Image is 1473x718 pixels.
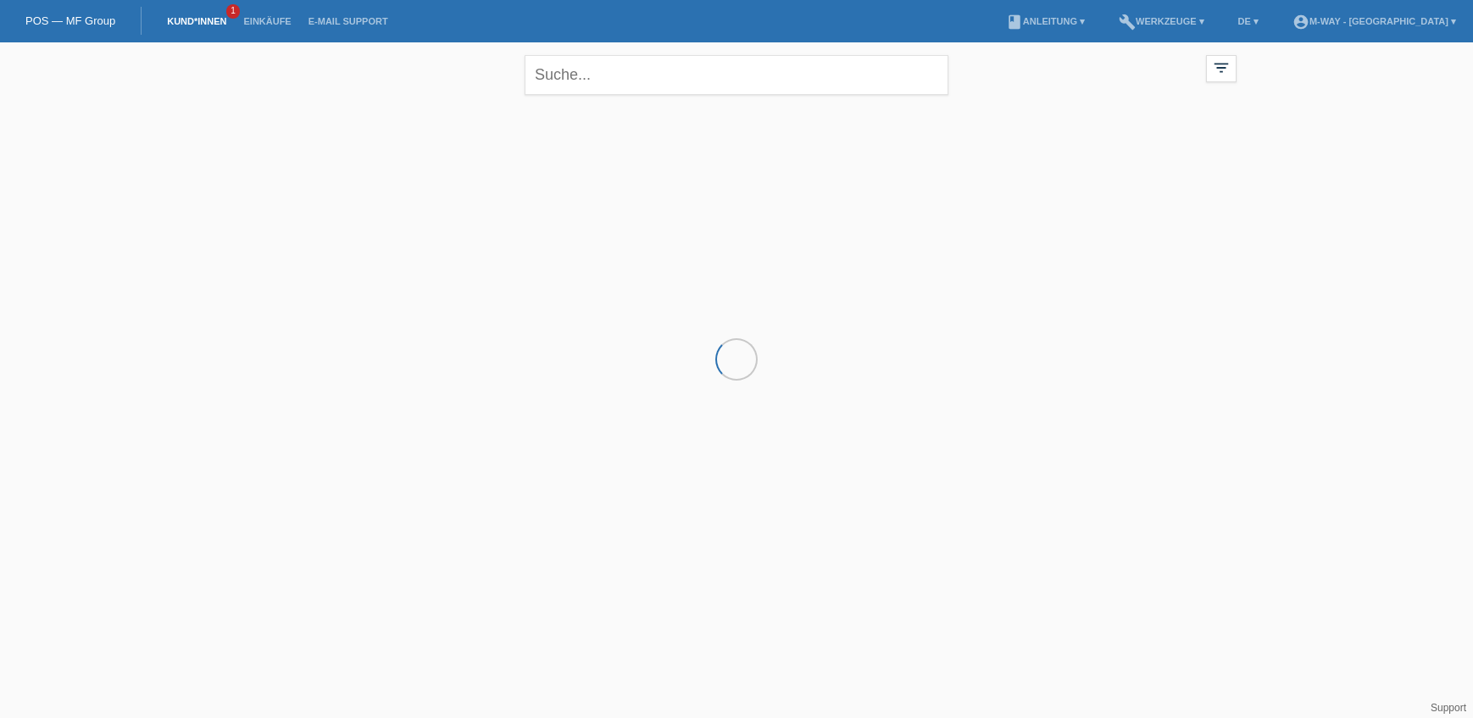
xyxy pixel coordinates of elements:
[25,14,115,27] a: POS — MF Group
[1119,14,1136,31] i: build
[1230,16,1267,26] a: DE ▾
[226,4,240,19] span: 1
[525,55,948,95] input: Suche...
[1006,14,1023,31] i: book
[300,16,397,26] a: E-Mail Support
[1110,16,1213,26] a: buildWerkzeuge ▾
[998,16,1093,26] a: bookAnleitung ▾
[1431,702,1466,714] a: Support
[1212,58,1231,77] i: filter_list
[1292,14,1309,31] i: account_circle
[1284,16,1465,26] a: account_circlem-way - [GEOGRAPHIC_DATA] ▾
[158,16,235,26] a: Kund*innen
[235,16,299,26] a: Einkäufe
